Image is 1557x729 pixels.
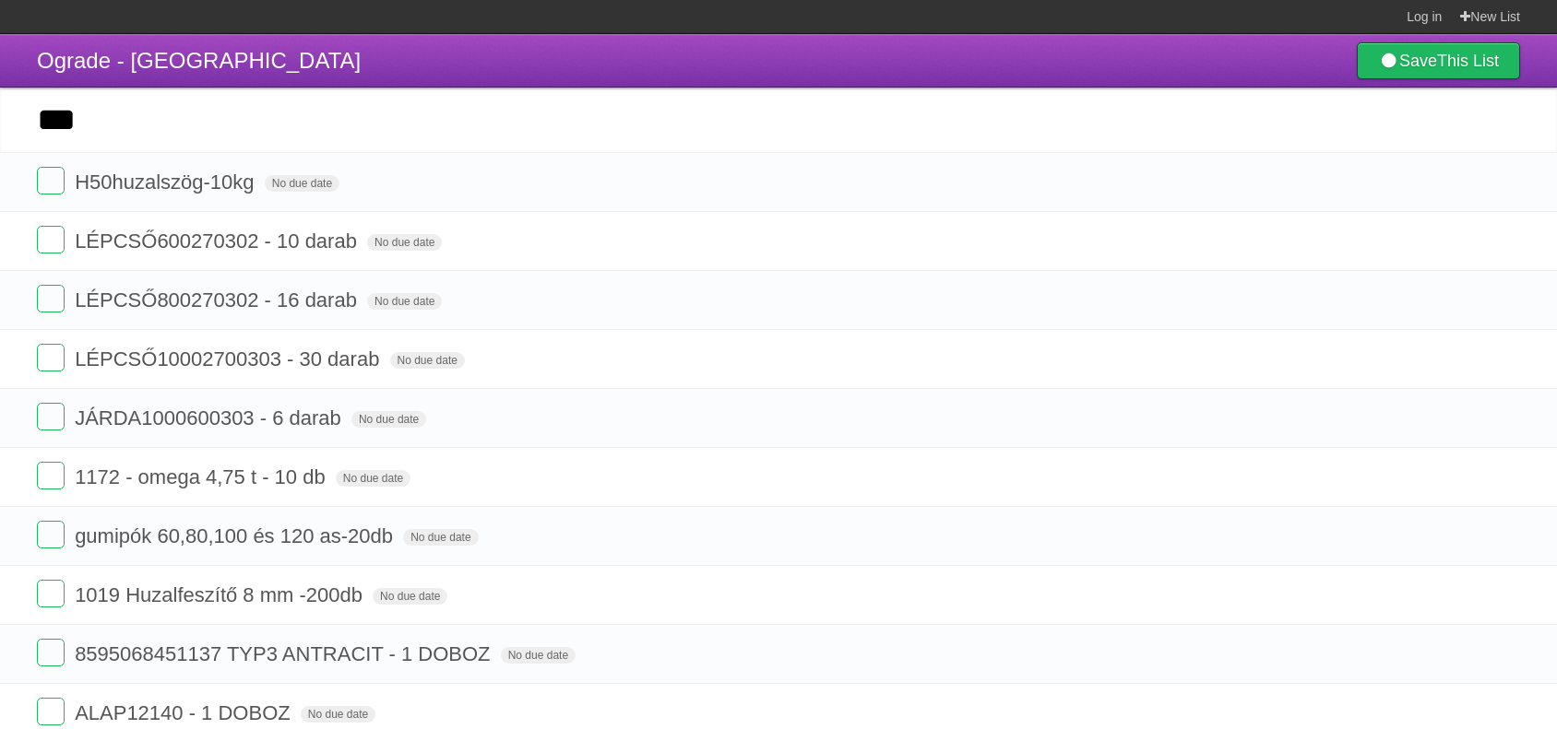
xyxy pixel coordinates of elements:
span: No due date [403,529,478,546]
span: No due date [390,352,465,369]
label: Done [37,580,65,607]
span: LÉPCSŐ800270302 - 16 darab [75,288,362,312]
span: No due date [336,470,410,487]
span: No due date [301,706,375,723]
span: No due date [367,293,442,310]
label: Done [37,285,65,312]
span: H50huzalszög-10kg [75,170,258,194]
span: No due date [351,411,426,428]
label: Done [37,462,65,489]
span: No due date [501,647,576,664]
label: Done [37,167,65,194]
a: SaveThis List [1357,42,1520,79]
span: JÁRDA1000600303 - 6 darab [75,406,346,429]
span: LÉPCSŐ10002700303 - 30 darab [75,347,384,370]
span: 8595068451137 TYP3 ANTRACIT - 1 DOBOZ [75,642,494,665]
label: Done [37,403,65,430]
span: 1172 - omega 4,75 t - 10 db [75,465,330,488]
label: Done [37,698,65,725]
label: Done [37,639,65,666]
span: Ograde - [GEOGRAPHIC_DATA] [37,48,361,73]
span: LÉPCSŐ600270302 - 10 darab [75,229,362,253]
label: Done [37,344,65,371]
span: No due date [373,588,447,605]
label: Done [37,226,65,253]
span: ALAP12140 - 1 DOBOZ [75,701,295,724]
span: No due date [367,234,442,251]
b: This List [1437,52,1499,70]
span: gumipók 60,80,100 és 120 as-20db [75,524,398,547]
span: 1019 Huzalfeszítő 8 mm -200db [75,583,367,606]
label: Done [37,521,65,548]
span: No due date [265,175,339,192]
